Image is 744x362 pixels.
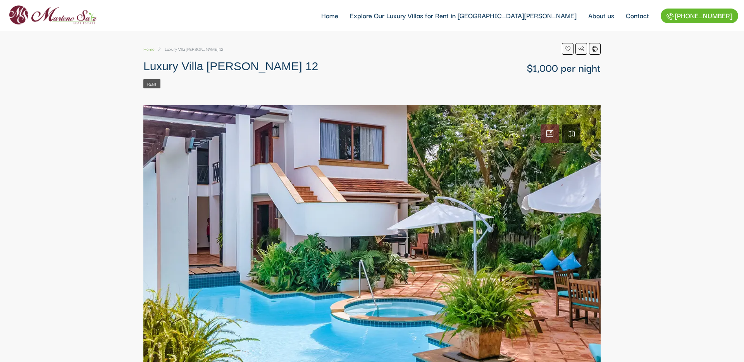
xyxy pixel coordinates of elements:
[143,60,318,72] span: Luxury Villa [PERSON_NAME] 12
[143,45,155,52] span: Home
[143,79,160,88] a: Rent
[143,43,155,55] a: Home
[527,62,601,73] li: $1,000 per night
[155,43,223,55] li: Luxury Villa [PERSON_NAME] 12
[6,3,99,28] img: logo
[661,9,738,23] a: [PHONE_NUMBER]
